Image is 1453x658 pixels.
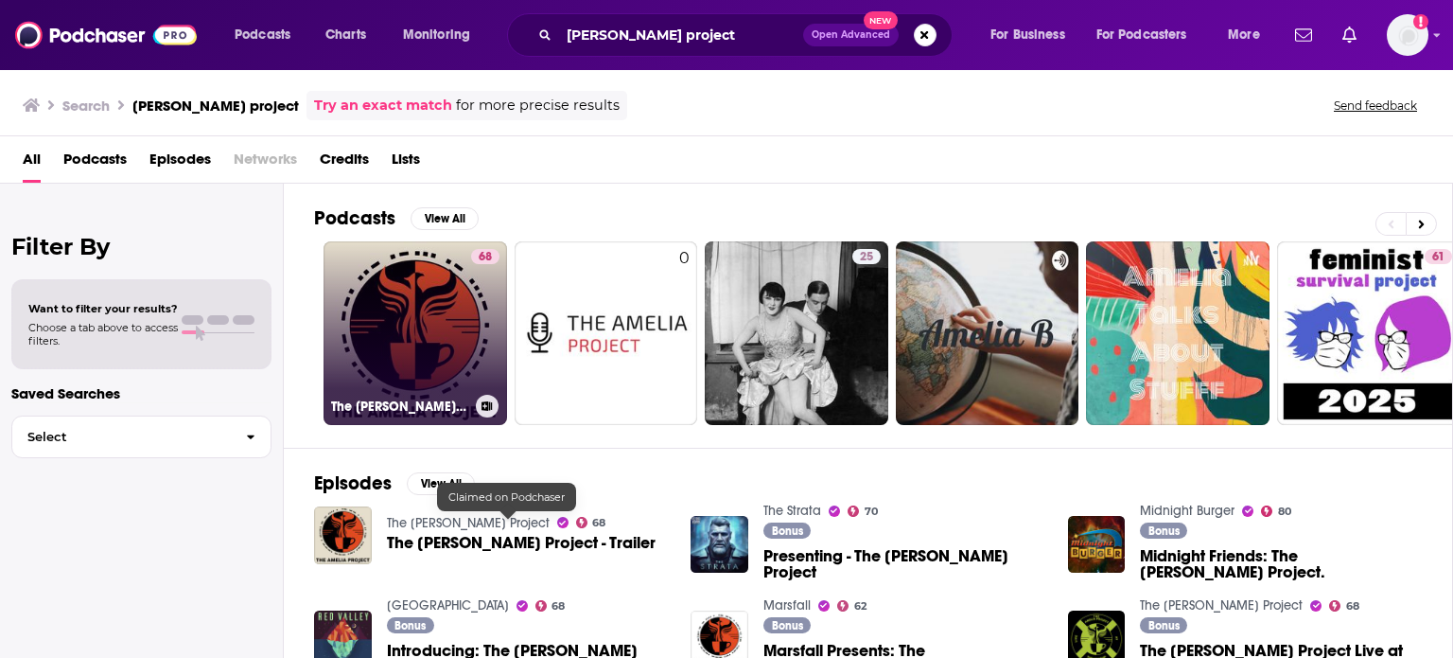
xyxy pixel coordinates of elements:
[1140,597,1303,614] a: The Amelia Project
[525,13,971,57] div: Search podcasts, credits, & more...
[763,597,811,614] a: Marsfall
[1425,249,1452,264] a: 61
[62,97,110,115] h3: Search
[313,20,377,50] a: Charts
[28,302,178,315] span: Want to filter your results?
[411,207,479,230] button: View All
[1413,14,1428,29] svg: Add a profile image
[314,206,395,230] h2: Podcasts
[1096,22,1187,48] span: For Podcasters
[679,249,690,418] div: 0
[1335,19,1364,51] a: Show notifications dropdown
[1148,620,1180,631] span: Bonus
[691,516,748,574] img: Presenting - The Amelia Project
[1140,503,1234,519] a: Midnight Burger
[320,144,369,183] a: Credits
[437,483,576,511] div: Claimed on Podchaser
[314,471,392,495] h2: Episodes
[864,11,898,29] span: New
[403,22,470,48] span: Monitoring
[763,548,1045,580] a: Presenting - The Amelia Project
[11,233,271,260] h2: Filter By
[149,144,211,183] a: Episodes
[772,620,803,631] span: Bonus
[1278,507,1291,516] span: 80
[812,30,890,40] span: Open Advanced
[559,20,803,50] input: Search podcasts, credits, & more...
[1068,516,1126,574] img: Midnight Friends: The Amelia Project.
[28,321,178,347] span: Choose a tab above to access filters.
[535,600,566,612] a: 68
[1432,248,1444,267] span: 61
[860,248,873,267] span: 25
[1261,506,1291,517] a: 80
[1346,602,1359,611] span: 68
[763,548,1045,580] span: Presenting - The [PERSON_NAME] Project
[1329,600,1359,612] a: 68
[63,144,127,183] a: Podcasts
[1387,14,1428,56] img: User Profile
[407,472,475,495] button: View All
[324,241,507,425] a: 68The [PERSON_NAME] Project
[387,597,509,614] a: Red Valley
[705,241,888,425] a: 25
[314,471,475,495] a: EpisodesView All
[1084,20,1215,50] button: open menu
[456,95,620,116] span: for more precise results
[1387,14,1428,56] button: Show profile menu
[331,399,468,415] h3: The [PERSON_NAME] Project
[325,22,366,48] span: Charts
[314,507,372,564] img: The Amelia Project - Trailer
[1287,19,1320,51] a: Show notifications dropdown
[854,602,867,611] span: 62
[865,507,878,516] span: 70
[314,95,452,116] a: Try an exact match
[392,144,420,183] a: Lists
[471,249,499,264] a: 68
[1215,20,1284,50] button: open menu
[977,20,1089,50] button: open menu
[387,515,550,531] a: The Amelia Project
[11,384,271,402] p: Saved Searches
[592,519,605,527] span: 68
[576,517,606,528] a: 68
[221,20,315,50] button: open menu
[390,20,495,50] button: open menu
[837,600,867,612] a: 62
[234,144,297,183] span: Networks
[515,241,698,425] a: 0
[852,249,881,264] a: 25
[235,22,290,48] span: Podcasts
[394,620,426,631] span: Bonus
[803,24,899,46] button: Open AdvancedNew
[848,506,878,517] a: 70
[23,144,41,183] a: All
[990,22,1065,48] span: For Business
[15,17,197,53] img: Podchaser - Follow, Share and Rate Podcasts
[551,602,565,611] span: 68
[763,503,821,519] a: The Strata
[11,416,271,458] button: Select
[387,535,656,551] span: The [PERSON_NAME] Project - Trailer
[387,535,656,551] a: The Amelia Project - Trailer
[1387,14,1428,56] span: Logged in as madeleinelbrownkensington
[772,525,803,537] span: Bonus
[1328,98,1423,114] button: Send feedback
[479,248,492,267] span: 68
[12,431,231,443] span: Select
[132,97,299,115] h3: [PERSON_NAME] project
[314,206,479,230] a: PodcastsView All
[1148,525,1180,537] span: Bonus
[1228,22,1260,48] span: More
[1140,548,1422,580] a: Midnight Friends: The Amelia Project.
[1140,548,1422,580] span: Midnight Friends: The [PERSON_NAME] Project.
